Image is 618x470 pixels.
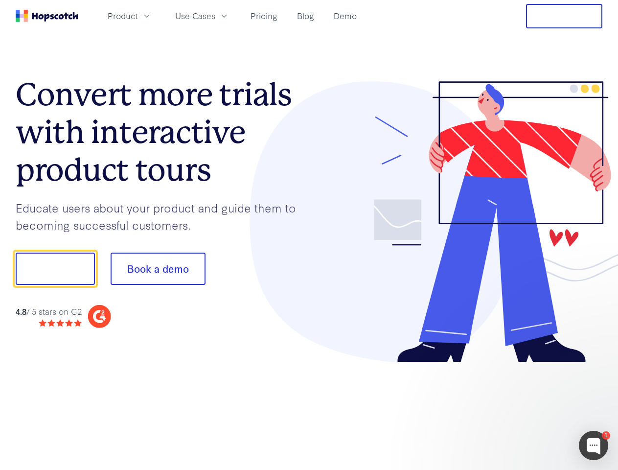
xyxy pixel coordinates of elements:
button: Use Cases [169,8,235,24]
a: Demo [330,8,361,24]
div: / 5 stars on G2 [16,305,82,318]
button: Show me! [16,253,95,285]
a: Home [16,10,78,22]
a: Pricing [247,8,281,24]
button: Product [102,8,158,24]
h1: Convert more trials with interactive product tours [16,76,309,188]
button: Free Trial [526,4,602,28]
p: Educate users about your product and guide them to becoming successful customers. [16,199,309,233]
button: Book a demo [111,253,206,285]
div: 1 [602,431,610,440]
strong: 4.8 [16,305,26,317]
a: Blog [293,8,318,24]
span: Product [108,10,138,22]
span: Use Cases [175,10,215,22]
